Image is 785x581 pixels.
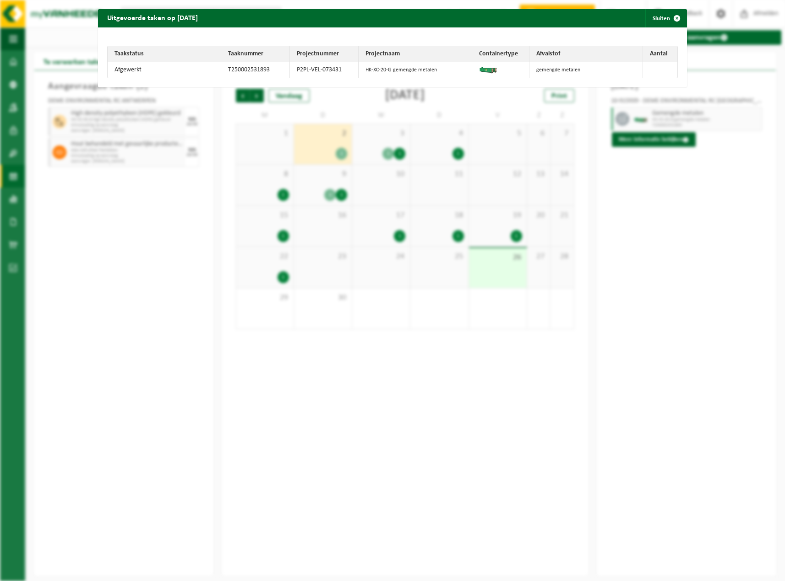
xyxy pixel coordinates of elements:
th: Taakstatus [108,46,221,62]
th: Afvalstof [529,46,643,62]
td: P2PL-VEL-073431 [290,62,359,78]
th: Taaknummer [221,46,290,62]
td: Afgewerkt [108,62,221,78]
th: Projectnaam [359,46,472,62]
td: gemengde metalen [529,62,643,78]
td: T250002531893 [221,62,290,78]
button: Sluiten [645,9,686,27]
h2: Uitgevoerde taken op [DATE] [98,9,207,27]
th: Aantal [643,46,677,62]
img: HK-XC-10-GN-00 [479,65,497,74]
th: Containertype [472,46,529,62]
td: HK-XC-20-G gemengde metalen [359,62,472,78]
th: Projectnummer [290,46,359,62]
